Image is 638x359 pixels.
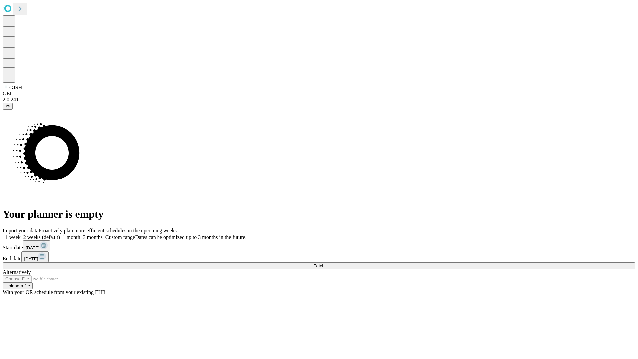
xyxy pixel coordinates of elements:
div: 2.0.241 [3,97,635,103]
div: Start date [3,240,635,251]
span: Fetch [313,263,324,268]
span: Proactively plan more efficient schedules in the upcoming weeks. [39,228,178,233]
span: [DATE] [26,245,40,250]
span: Dates can be optimized up to 3 months in the future. [135,234,246,240]
span: GJSH [9,85,22,90]
span: @ [5,104,10,109]
h1: Your planner is empty [3,208,635,220]
button: [DATE] [23,240,50,251]
div: GEI [3,91,635,97]
span: [DATE] [24,256,38,261]
button: Fetch [3,262,635,269]
span: 1 month [63,234,80,240]
div: End date [3,251,635,262]
button: [DATE] [21,251,49,262]
span: Alternatively [3,269,31,275]
button: Upload a file [3,282,33,289]
span: With your OR schedule from your existing EHR [3,289,106,295]
span: 2 weeks (default) [23,234,60,240]
span: 3 months [83,234,103,240]
span: Import your data [3,228,39,233]
button: @ [3,103,13,110]
span: Custom range [105,234,135,240]
span: 1 week [5,234,21,240]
